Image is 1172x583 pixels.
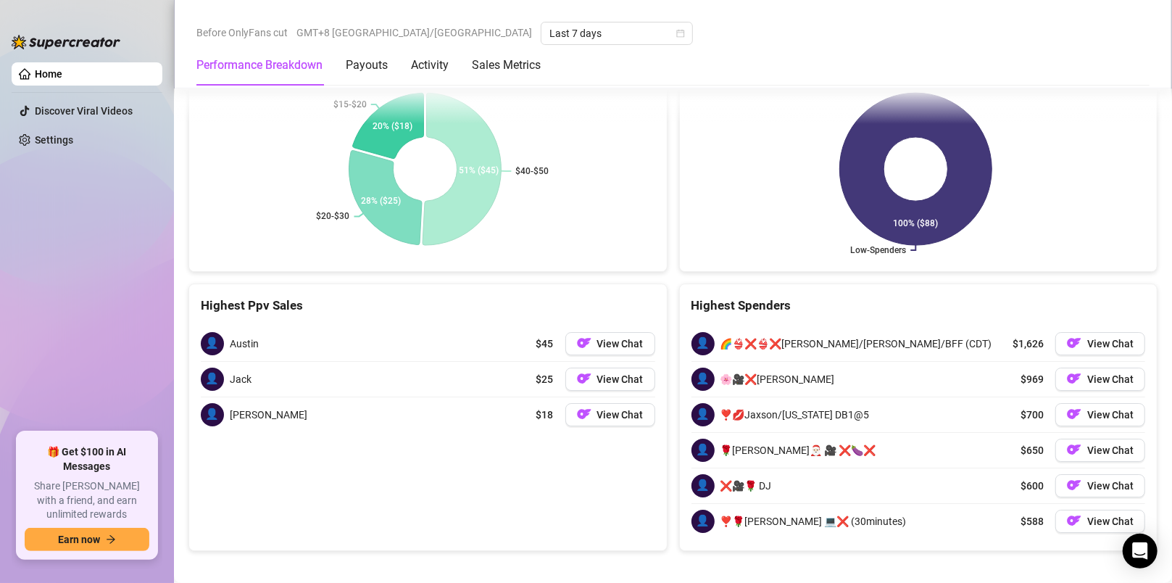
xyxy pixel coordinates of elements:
[472,57,541,74] div: Sales Metrics
[720,336,992,352] span: 🌈👙❌👙❌[PERSON_NAME]/[PERSON_NAME]/BFF (CDT)
[1055,474,1145,497] button: OFView Chat
[691,474,715,497] span: 👤
[1021,478,1044,494] span: $600
[565,332,655,355] button: OFView Chat
[1055,332,1145,355] button: OFView Chat
[317,211,350,221] text: $20-$30
[1087,516,1134,527] span: View Chat
[577,407,591,421] img: OF
[333,99,367,109] text: $15-$20
[25,528,149,551] button: Earn nowarrow-right
[296,22,532,44] span: GMT+8 [GEOGRAPHIC_DATA]/[GEOGRAPHIC_DATA]
[196,57,323,74] div: Performance Breakdown
[1087,373,1134,385] span: View Chat
[720,371,835,387] span: 🌸🎥❌[PERSON_NAME]
[720,442,876,458] span: 🌹[PERSON_NAME]🎅🏻 🎥 ❌🍆❌
[536,336,554,352] span: $45
[1067,442,1081,457] img: OF
[691,368,715,391] span: 👤
[196,22,288,44] span: Before OnlyFans cut
[515,166,549,176] text: $40-$50
[1067,336,1081,350] img: OF
[536,407,554,423] span: $18
[536,371,554,387] span: $25
[577,336,591,350] img: OF
[201,296,655,315] div: Highest Ppv Sales
[549,22,684,44] span: Last 7 days
[1067,513,1081,528] img: OF
[597,373,644,385] span: View Chat
[201,368,224,391] span: 👤
[1021,513,1044,529] span: $588
[691,403,715,426] span: 👤
[720,478,772,494] span: ❌🎥🌹 DJ
[1123,534,1158,568] div: Open Intercom Messenger
[720,407,870,423] span: ❣️💋Jaxson/[US_STATE] DB1@5
[1087,409,1134,421] span: View Chat
[691,439,715,462] span: 👤
[1021,407,1044,423] span: $700
[35,68,62,80] a: Home
[25,479,149,522] span: Share [PERSON_NAME] with a friend, and earn unlimited rewards
[1087,480,1134,492] span: View Chat
[691,510,715,533] span: 👤
[1067,478,1081,492] img: OF
[720,513,907,529] span: ❣️🌹[PERSON_NAME] 💻❌ (30minutes)
[577,371,591,386] img: OF
[850,245,906,255] text: Low-Spenders
[565,403,655,426] button: OFView Chat
[58,534,100,545] span: Earn now
[346,57,388,74] div: Payouts
[691,296,1146,315] div: Highest Spenders
[676,29,685,38] span: calendar
[106,534,116,545] span: arrow-right
[230,336,259,352] span: Austin
[201,403,224,426] span: 👤
[1021,442,1044,458] span: $650
[411,57,449,74] div: Activity
[35,134,73,146] a: Settings
[1087,445,1134,456] span: View Chat
[1067,407,1081,421] img: OF
[1013,336,1044,352] span: $1,626
[1055,439,1145,462] button: OFView Chat
[597,338,644,350] span: View Chat
[1087,338,1134,350] span: View Chat
[12,35,120,49] img: logo-BBDzfeDw.svg
[1067,371,1081,386] img: OF
[691,332,715,355] span: 👤
[565,368,655,391] button: OFView Chat
[35,105,133,117] a: Discover Viral Videos
[597,409,644,421] span: View Chat
[201,332,224,355] span: 👤
[1055,510,1145,533] button: OFView Chat
[25,445,149,474] span: 🎁 Get $100 in AI Messages
[1055,403,1145,426] button: OFView Chat
[1021,371,1044,387] span: $969
[230,407,307,423] span: [PERSON_NAME]
[230,371,252,387] span: Jack
[1055,368,1145,391] button: OFView Chat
